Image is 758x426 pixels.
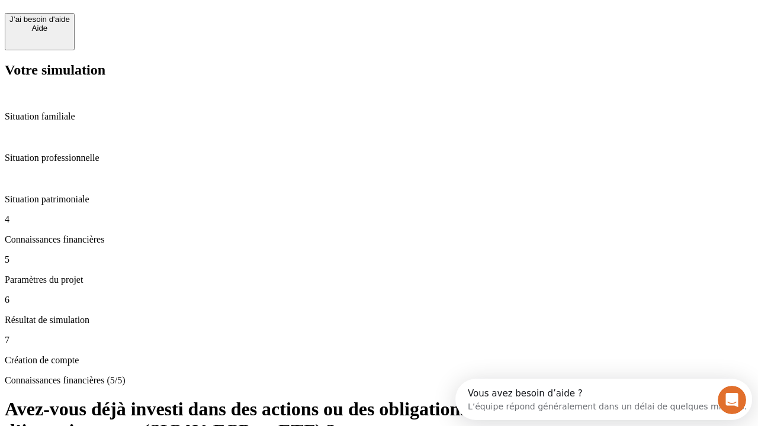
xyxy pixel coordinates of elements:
p: 4 [5,214,753,225]
p: Création de compte [5,355,753,366]
p: 7 [5,335,753,346]
div: Aide [9,24,70,33]
iframe: Intercom live chat discovery launcher [455,379,752,420]
p: Paramètres du projet [5,275,753,285]
h2: Votre simulation [5,62,753,78]
p: Situation professionnelle [5,153,753,163]
button: J’ai besoin d'aideAide [5,13,75,50]
div: Vous avez besoin d’aide ? [12,10,291,20]
p: Résultat de simulation [5,315,753,325]
p: 5 [5,254,753,265]
p: Connaissances financières (5/5) [5,375,753,386]
div: L’équipe répond généralement dans un délai de quelques minutes. [12,20,291,32]
div: Ouvrir le Messenger Intercom [5,5,326,37]
p: Situation familiale [5,111,753,122]
p: Situation patrimoniale [5,194,753,205]
iframe: Intercom live chat [718,386,746,414]
p: Connaissances financières [5,234,753,245]
div: J’ai besoin d'aide [9,15,70,24]
p: 6 [5,295,753,305]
